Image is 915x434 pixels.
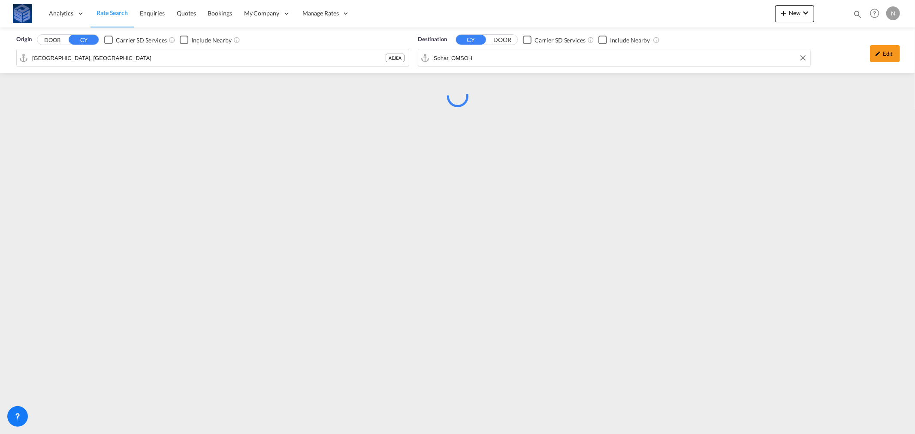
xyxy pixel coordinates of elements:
[587,36,594,43] md-icon: Unchecked: Search for CY (Container Yard) services for all selected carriers.Checked : Search for...
[37,35,67,45] button: DOOR
[434,51,806,64] input: Search by Port
[867,6,882,21] span: Help
[140,9,165,17] span: Enquiries
[233,36,240,43] md-icon: Unchecked: Ignores neighbouring ports when fetching rates.Checked : Includes neighbouring ports w...
[779,8,789,18] md-icon: icon-plus 400-fg
[853,9,862,22] div: icon-magnify
[535,36,586,45] div: Carrier SD Services
[49,9,73,18] span: Analytics
[598,35,650,44] md-checkbox: Checkbox No Ink
[853,9,862,19] md-icon: icon-magnify
[69,35,99,45] button: CY
[487,35,517,45] button: DOOR
[177,9,196,17] span: Quotes
[610,36,650,45] div: Include Nearby
[870,45,900,62] div: icon-pencilEdit
[97,9,128,16] span: Rate Search
[800,8,811,18] md-icon: icon-chevron-down
[191,36,232,45] div: Include Nearby
[302,9,339,18] span: Manage Rates
[867,6,886,21] div: Help
[104,35,167,44] md-checkbox: Checkbox No Ink
[13,4,32,23] img: fff785d0086311efa2d3e168b14c2f64.png
[17,49,409,66] md-input-container: Jebel Ali, AEJEA
[16,35,32,44] span: Origin
[386,54,405,62] div: AEJEA
[886,6,900,20] div: N
[418,35,447,44] span: Destination
[180,35,232,44] md-checkbox: Checkbox No Ink
[779,9,811,16] span: New
[523,35,586,44] md-checkbox: Checkbox No Ink
[116,36,167,45] div: Carrier SD Services
[169,36,175,43] md-icon: Unchecked: Search for CY (Container Yard) services for all selected carriers.Checked : Search for...
[875,51,881,57] md-icon: icon-pencil
[244,9,279,18] span: My Company
[32,51,386,64] input: Search by Port
[418,49,810,66] md-input-container: Sohar, OMSOH
[775,5,814,22] button: icon-plus 400-fgNewicon-chevron-down
[653,36,660,43] md-icon: Unchecked: Ignores neighbouring ports when fetching rates.Checked : Includes neighbouring ports w...
[456,35,486,45] button: CY
[208,9,232,17] span: Bookings
[797,51,809,64] button: Clear Input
